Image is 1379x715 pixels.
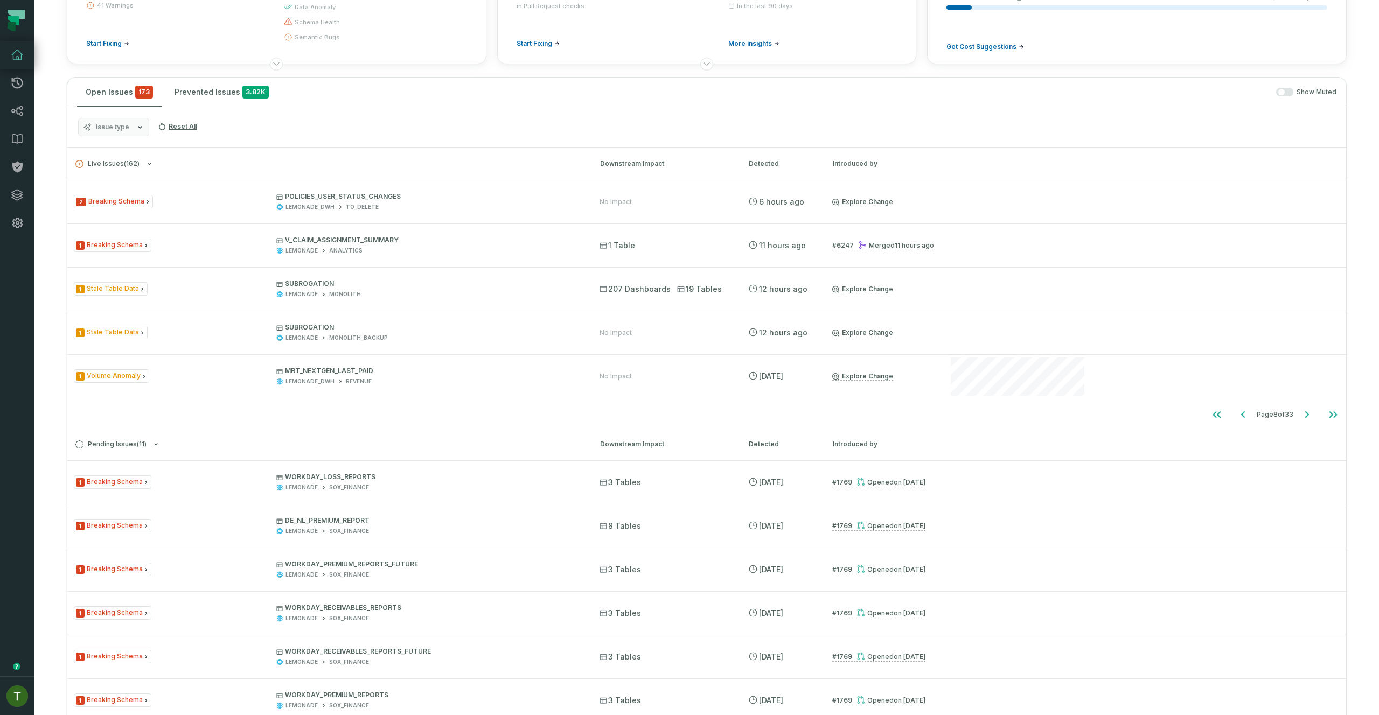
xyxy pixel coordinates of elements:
p: WORKDAY_RECEIVABLES_REPORTS [276,604,580,612]
div: LEMONADE [285,527,318,535]
div: Introduced by [833,439,930,449]
span: Issue Type [74,239,151,252]
relative-time: Sep 29, 2025, 7:14 PM GMT+3 [759,565,783,574]
button: Reset All [154,118,201,135]
div: Opened [856,696,925,704]
span: Severity [76,285,85,293]
div: SOX_FINANCE [329,614,369,622]
relative-time: Jul 15, 2025, 3:22 PM GMT+3 [894,565,925,573]
span: schema health [295,18,340,26]
div: No Impact [600,328,632,337]
relative-time: Sep 30, 2025, 12:25 PM GMT+3 [759,241,806,250]
relative-time: Sep 29, 2025, 7:14 PM GMT+3 [759,608,783,618]
div: Downstream Impact [600,439,729,449]
div: Opened [856,609,925,617]
span: 8 Tables [600,521,641,531]
a: Explore Change [832,328,893,337]
span: 19 Tables [677,284,722,295]
div: Introduced by [833,159,930,169]
p: WORKDAY_PREMIUM_REPORTS_FUTURE [276,560,580,569]
a: #1769Opened[DATE] 3:22:10 PM [832,652,925,662]
span: Issue Type [74,519,151,532]
div: SOX_FINANCE [329,527,369,535]
nav: pagination [67,404,1346,425]
div: Opened [856,565,925,573]
a: #1769Opened[DATE] 3:22:10 PM [832,478,925,487]
div: Opened [856,653,925,661]
span: Issue Type [74,606,151,620]
relative-time: Sep 29, 2025, 5:04 PM GMT+3 [759,371,783,381]
span: Issue Type [74,195,153,208]
span: Severity [76,328,85,337]
span: Issue Type [74,282,148,296]
span: 41 Warnings [97,1,134,10]
p: DE_NL_PREMIUM_REPORT [276,516,580,525]
p: SUBROGATION [276,323,580,332]
relative-time: Jul 15, 2025, 3:22 PM GMT+3 [894,609,925,617]
a: Get Cost Suggestions [946,43,1024,51]
a: Start Fixing [517,39,560,48]
span: Issue Type [74,369,149,383]
div: Downstream Impact [600,159,729,169]
span: In the last 90 days [737,2,793,10]
span: Severity [76,198,86,206]
relative-time: Sep 30, 2025, 10:59 AM GMT+3 [759,284,807,293]
p: POLICIES_USER_STATUS_CHANGES [276,192,580,201]
div: LEMONADE [285,334,318,342]
button: Pending Issues(11) [75,440,581,448]
a: #6247Merged[DATE] 12:16:36 PM [832,241,934,250]
a: More insights [728,39,779,48]
relative-time: Jul 15, 2025, 3:22 PM GMT+3 [894,478,925,486]
div: LEMONADE [285,614,318,622]
div: MONOLITH_BACKUP [329,334,388,342]
div: Detected [749,439,813,449]
span: Start Fixing [86,39,122,48]
span: 3 Tables [600,608,641,619]
button: Live Issues(162) [75,160,581,168]
div: ANALYTICS [329,247,363,255]
div: SOX_FINANCE [329,702,369,710]
div: Opened [856,478,925,486]
span: More insights [728,39,772,48]
span: Severity [76,565,85,574]
span: Severity [76,522,85,530]
button: Go to last page [1320,404,1346,425]
relative-time: Sep 30, 2025, 4:52 PM GMT+3 [759,197,804,206]
p: WORKDAY_RECEIVABLES_REPORTS_FUTURE [276,647,580,656]
relative-time: Sep 30, 2025, 12:16 PM GMT+3 [895,241,934,249]
span: 207 Dashboards [600,284,671,295]
span: Issue Type [74,693,151,707]
div: TO_DELETE [346,203,379,211]
div: Tooltip anchor [12,662,22,671]
div: SOX_FINANCE [329,571,369,579]
div: LEMONADE_DWH [285,377,335,385]
a: Explore Change [832,285,893,293]
span: 3.82K [242,86,269,99]
img: avatar of Tomer Galun [6,685,28,707]
relative-time: Jul 15, 2025, 3:22 PM GMT+3 [894,653,925,661]
a: Explore Change [832,372,893,381]
div: SOX_FINANCE [329,483,369,492]
span: Issue Type [74,475,151,489]
div: MONOLITH [329,290,361,298]
span: semantic bugs [295,33,340,41]
p: V_CLAIM_ASSIGNMENT_SUMMARY [276,236,580,244]
button: Issue type [78,118,149,136]
a: #1769Opened[DATE] 3:22:10 PM [832,608,925,618]
span: Severity [76,696,85,705]
span: Severity [76,478,85,487]
a: #1769Opened[DATE] 3:22:10 PM [832,565,925,574]
span: 3 Tables [600,477,641,488]
p: MRT_NEXTGEN_LAST_PAID [276,367,580,375]
span: Issue Type [74,326,148,339]
div: LEMONADE [285,702,318,710]
span: Pending Issues ( 11 ) [75,440,147,448]
relative-time: Sep 30, 2025, 10:59 AM GMT+3 [759,328,807,337]
button: Go to first page [1204,404,1230,425]
span: 3 Tables [600,695,641,706]
div: SOX_FINANCE [329,658,369,666]
div: Merged [858,241,934,249]
div: Detected [749,159,813,169]
span: Start Fixing [517,39,552,48]
span: Severity [76,653,85,661]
